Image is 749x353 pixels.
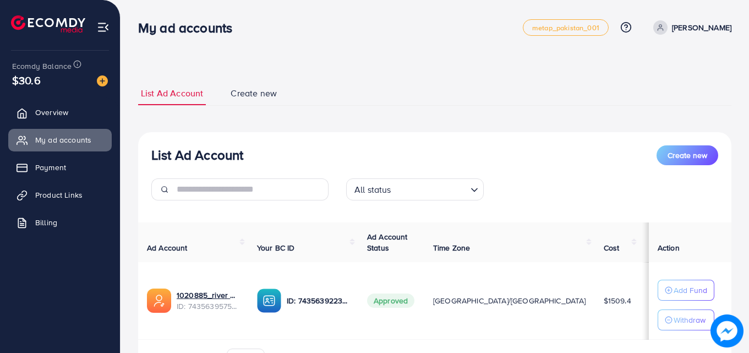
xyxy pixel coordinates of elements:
a: Product Links [8,184,112,206]
button: Withdraw [658,309,714,330]
span: Approved [367,294,414,308]
span: Create new [668,150,707,161]
p: [PERSON_NAME] [672,21,731,34]
span: $30.6 [12,72,41,88]
span: Time Zone [433,242,470,253]
button: Add Fund [658,280,714,301]
span: Product Links [35,189,83,200]
h3: My ad accounts [138,20,241,36]
span: All status [352,182,393,198]
span: Ad Account [147,242,188,253]
p: Add Fund [674,284,707,297]
a: Overview [8,101,112,123]
span: Action [658,242,680,253]
p: Withdraw [674,313,706,327]
span: ID: 7435639575470456849 [177,301,239,312]
div: <span class='underline'>1020885_river bzar ad acc_1731244750210</span></br>7435639575470456849 [177,290,239,312]
input: Search for option [395,180,466,198]
span: Ecomdy Balance [12,61,72,72]
div: Search for option [346,178,484,200]
button: Create new [657,145,718,165]
span: Create new [231,87,277,100]
span: [GEOGRAPHIC_DATA]/[GEOGRAPHIC_DATA] [433,295,586,306]
img: menu [97,21,110,34]
a: Payment [8,156,112,178]
a: metap_pakistan_001 [523,19,609,36]
span: My ad accounts [35,134,91,145]
img: image [710,314,743,347]
a: [PERSON_NAME] [649,20,731,35]
span: Your BC ID [257,242,295,253]
span: Ad Account Status [367,231,408,253]
img: logo [11,15,85,32]
span: metap_pakistan_001 [532,24,599,31]
span: List Ad Account [141,87,203,100]
span: $1509.4 [604,295,631,306]
p: ID: 7435639223551852561 [287,294,349,307]
img: image [97,75,108,86]
h3: List Ad Account [151,147,243,163]
span: Cost [604,242,620,253]
span: Billing [35,217,57,228]
img: ic-ads-acc.e4c84228.svg [147,289,171,313]
span: Payment [35,162,66,173]
a: My ad accounts [8,129,112,151]
a: 1020885_river bzar ad acc_1731244750210 [177,290,239,301]
span: Overview [35,107,68,118]
img: ic-ba-acc.ded83a64.svg [257,289,281,313]
a: Billing [8,211,112,233]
